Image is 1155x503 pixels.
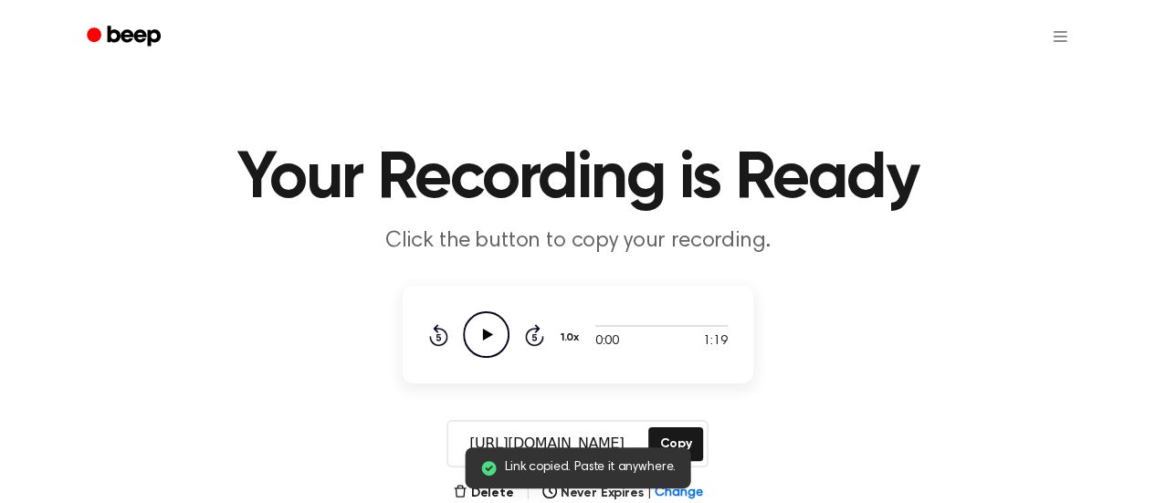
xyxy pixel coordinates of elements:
[646,484,651,503] span: |
[227,226,929,257] p: Click the button to copy your recording.
[1038,15,1082,58] button: Open menu
[505,458,676,477] span: Link copied. Paste it anywhere.
[648,427,702,461] button: Copy
[595,332,619,351] span: 0:00
[74,19,177,55] a: Beep
[655,484,702,503] span: Change
[542,484,703,503] button: Never Expires|Change
[110,146,1045,212] h1: Your Recording is Ready
[453,484,514,503] button: Delete
[703,332,727,351] span: 1:19
[559,322,586,353] button: 1.0x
